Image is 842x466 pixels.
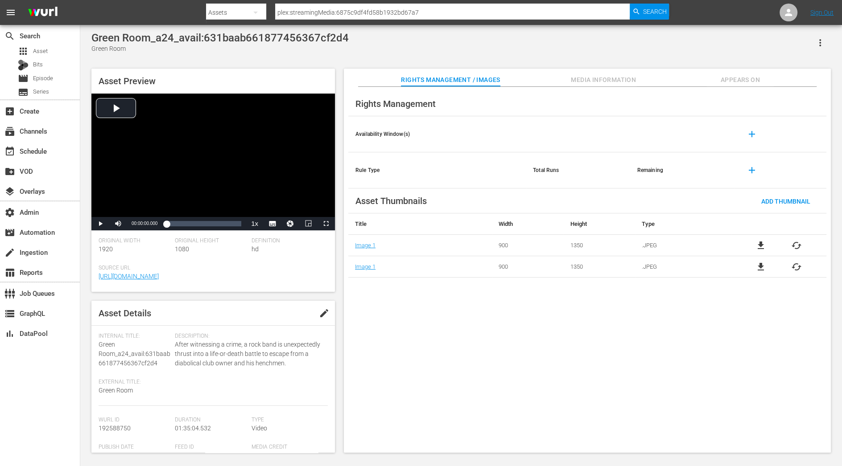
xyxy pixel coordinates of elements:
span: Admin [4,207,15,218]
span: Search [4,31,15,41]
span: 1080 [175,245,189,253]
span: Create [4,106,15,117]
span: Green Room [99,387,133,394]
span: Add Thumbnail [754,198,817,205]
span: Rights Management / Images [401,74,500,86]
span: Definition [252,237,323,245]
span: VOD [4,166,15,177]
span: menu [5,7,16,18]
span: add [747,129,757,139]
td: 900 [492,256,564,278]
span: Asset [18,46,29,57]
span: 1920 [99,245,113,253]
span: Asset [33,47,48,56]
button: Search [630,4,669,20]
span: Green Room_a24_avail:631baab661877456367cf2d4 [99,341,170,367]
span: Episode [18,73,29,84]
span: Ingestion [4,247,15,258]
button: cached [791,240,802,251]
div: Green Room_a24_avail:631baab661877456367cf2d4 [91,32,349,44]
th: Total Runs [526,152,630,188]
span: DataPool [4,328,15,339]
img: ans4CAIJ8jUAAAAAAAAAAAAAAAAAAAAAAAAgQb4GAAAAAAAAAAAAAAAAAAAAAAAAJMjXAAAAAAAAAAAAAAAAAAAAAAAAgAT5G... [21,2,64,23]
span: Bits [33,60,43,69]
span: Series [18,87,29,98]
td: .JPEG [635,235,731,256]
span: Automation [4,227,15,238]
span: Job Queues [4,288,15,299]
span: Type [252,417,323,424]
span: Rights Management [355,98,436,109]
button: Add Thumbnail [754,193,817,209]
span: Episode [33,74,53,83]
button: Playback Rate [246,217,264,230]
span: Feed ID [175,444,247,451]
span: 419769 [175,452,196,459]
span: 01:35:04.532 [175,425,211,432]
button: add [741,123,763,145]
span: Overlays [4,186,15,197]
button: Picture-in-Picture [299,217,317,230]
span: 192588750 [99,425,131,432]
span: [DATE] 8:01 am ( [DATE] ) [99,452,161,459]
a: file_download [755,240,766,251]
th: Rule Type [348,152,526,188]
button: Mute [109,217,127,230]
button: Play [91,217,109,230]
span: Series [33,87,49,96]
span: Channels [4,126,15,137]
span: Internal Title: [99,333,170,340]
th: Title [348,213,492,235]
span: 00:00:00.000 [132,221,157,226]
span: edit [319,308,330,319]
a: [URL][DOMAIN_NAME] [99,273,159,280]
span: Original Height [175,237,247,245]
span: Schedule [4,146,15,157]
button: Jump To Time [281,217,299,230]
button: add [741,159,763,181]
span: Media Information [570,74,637,86]
span: Media Credit [252,444,323,451]
span: Original Width [99,237,170,245]
span: Wurl Id [99,417,170,424]
span: After witnessing a crime, a rock band is unexpectedly thrust into a life-or-death battle to escap... [175,340,323,368]
div: Progress Bar [166,221,241,226]
button: cached [791,262,802,272]
th: Height [563,213,635,235]
td: 900 [492,235,564,256]
span: Asset Preview [99,76,156,86]
div: Video Player [91,94,335,230]
span: Appears On [707,74,774,86]
a: Image 1 [355,263,376,270]
th: Width [492,213,564,235]
span: GraphQL [4,308,15,319]
th: Availability Window(s) [348,116,526,152]
div: Bits [18,60,29,70]
span: Reports [4,267,15,278]
button: Subtitles [264,217,281,230]
button: Fullscreen [317,217,335,230]
div: Green Room [91,44,349,53]
span: add [747,165,757,176]
span: Asset Thumbnails [355,196,427,206]
span: Asset Details [99,308,151,319]
td: 1350 [563,235,635,256]
span: Duration [175,417,247,424]
a: Image 1 [355,242,376,249]
span: Publish Date [99,444,170,451]
span: hd [252,245,259,253]
td: .JPEG [635,256,731,278]
a: file_download [755,262,766,272]
span: Search [643,4,667,20]
button: edit [314,302,335,324]
span: Description: [175,333,323,340]
td: 1350 [563,256,635,278]
span: Video [252,425,267,432]
th: Type [635,213,731,235]
span: External Title: [99,379,170,386]
span: Source Url [99,265,323,272]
